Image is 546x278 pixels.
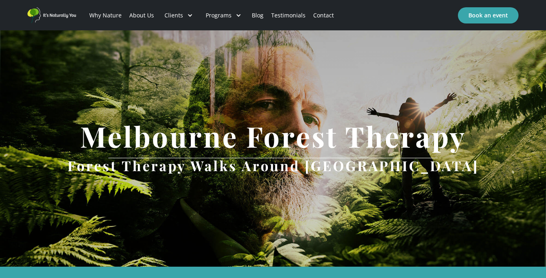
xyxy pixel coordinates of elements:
a: About Us [126,2,158,29]
div: Clients [158,2,199,29]
div: Programs [206,11,232,19]
a: Contact [309,2,337,29]
div: Programs [199,2,248,29]
h2: Forest Therapy walks around [GEOGRAPHIC_DATA] [67,158,479,173]
a: Book an event [458,7,519,23]
a: home [27,7,76,23]
h1: Melbourne Forest Therapy [68,121,478,152]
div: Clients [164,11,183,19]
a: Blog [248,2,267,29]
a: Testimonials [267,2,309,29]
a: Why Nature [86,2,126,29]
